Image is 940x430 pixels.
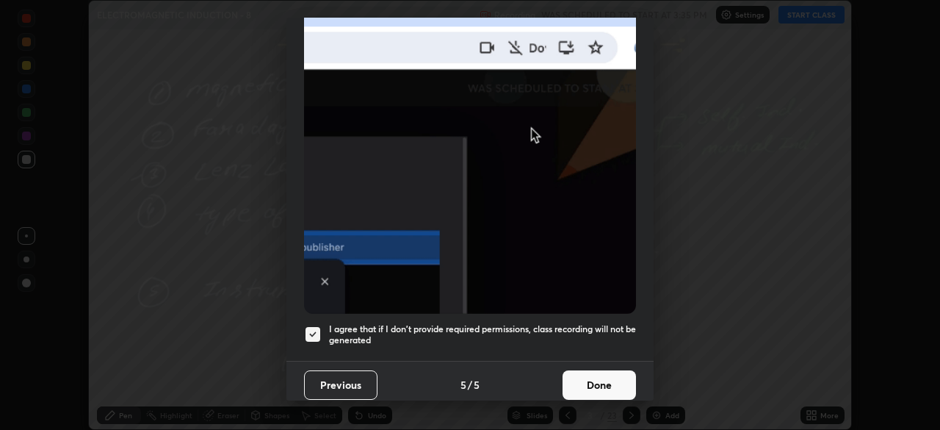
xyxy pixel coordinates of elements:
[468,377,472,393] h4: /
[563,370,636,400] button: Done
[460,377,466,393] h4: 5
[304,370,377,400] button: Previous
[329,323,636,346] h5: I agree that if I don't provide required permissions, class recording will not be generated
[474,377,480,393] h4: 5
